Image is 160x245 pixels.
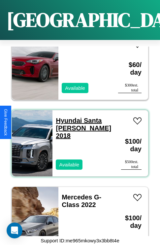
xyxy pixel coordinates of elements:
a: Mercedes G-Class 2022 [62,193,101,208]
p: Support ID: me965mkowy3x3bb8t4e [41,236,119,245]
div: $ 500 est. total [121,159,142,170]
h3: $ 100 / day [118,208,142,236]
div: Give Feedback [3,109,8,136]
h3: $ 100 / day [121,131,142,159]
p: Available [65,84,85,92]
a: Hyundai Santa [PERSON_NAME] 2018 [56,117,111,139]
h3: $ 60 / day [118,54,142,83]
div: Open Intercom Messenger [7,223,22,238]
div: $ 300 est. total [118,83,142,93]
p: Available [59,160,79,169]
